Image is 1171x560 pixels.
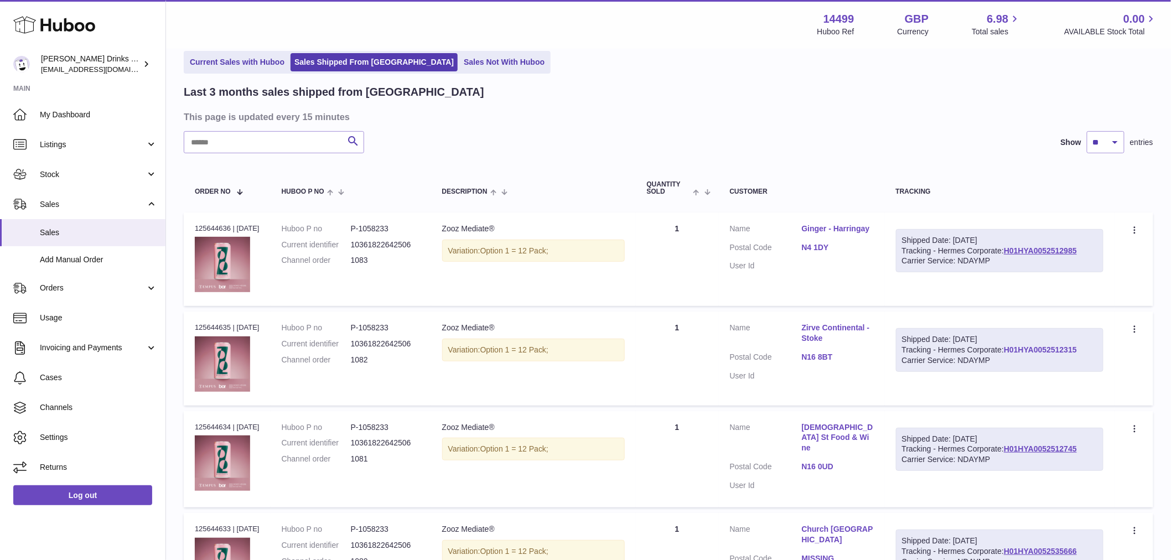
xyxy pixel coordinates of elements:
[898,27,929,37] div: Currency
[480,444,548,453] span: Option 1 = 12 Pack;
[1004,444,1077,453] a: H01HYA0052512745
[184,85,484,100] h2: Last 3 months sales shipped from [GEOGRAPHIC_DATA]
[351,422,420,433] dd: P-1058233
[802,524,874,545] a: Church [GEOGRAPHIC_DATA]
[282,240,351,250] dt: Current identifier
[195,237,250,292] img: MEDIATE_1_68be7b9d-234d-4eb2-b0ee-639b03038b08.png
[13,485,152,505] a: Log out
[902,334,1097,345] div: Shipped Date: [DATE]
[40,402,157,413] span: Channels
[184,111,1151,123] h3: This page is updated every 15 minutes
[282,355,351,365] dt: Channel order
[282,339,351,349] dt: Current identifier
[987,12,1009,27] span: 6.98
[823,12,854,27] strong: 14499
[817,27,854,37] div: Huboo Ref
[802,462,874,472] a: N16 0UD
[902,256,1097,266] div: Carrier Service: NDAYMP
[41,54,141,75] div: [PERSON_NAME] Drinks LTD (t/a Zooz)
[40,343,146,353] span: Invoicing and Payments
[282,524,351,535] dt: Huboo P no
[41,65,163,74] span: [EMAIL_ADDRESS][DOMAIN_NAME]
[40,110,157,120] span: My Dashboard
[195,435,250,491] img: MEDIATE_1_68be7b9d-234d-4eb2-b0ee-639b03038b08.png
[802,422,874,454] a: [DEMOGRAPHIC_DATA] St Food & Wine
[351,454,420,464] dd: 1081
[351,255,420,266] dd: 1083
[896,229,1103,273] div: Tracking - Hermes Corporate:
[730,462,802,475] dt: Postal Code
[1064,27,1158,37] span: AVAILABLE Stock Total
[730,323,802,346] dt: Name
[351,355,420,365] dd: 1082
[730,371,802,381] dt: User Id
[40,313,157,323] span: Usage
[282,422,351,433] dt: Huboo P no
[730,224,802,237] dt: Name
[1123,12,1145,27] span: 0.00
[480,547,548,556] span: Option 1 = 12 Pack;
[351,224,420,234] dd: P-1058233
[40,432,157,443] span: Settings
[351,323,420,333] dd: P-1058233
[896,428,1103,471] div: Tracking - Hermes Corporate:
[1004,246,1077,255] a: H01HYA0052512985
[195,524,260,534] div: 125644633 | [DATE]
[902,536,1097,546] div: Shipped Date: [DATE]
[1004,345,1077,354] a: H01HYA0052512315
[730,480,802,491] dt: User Id
[480,345,548,354] span: Option 1 = 12 Pack;
[195,336,250,392] img: MEDIATE_1_68be7b9d-234d-4eb2-b0ee-639b03038b08.png
[282,224,351,234] dt: Huboo P no
[13,56,30,72] img: internalAdmin-14499@internal.huboo.com
[905,12,929,27] strong: GBP
[730,188,874,195] div: Customer
[480,246,548,255] span: Option 1 = 12 Pack;
[730,352,802,365] dt: Postal Code
[902,454,1097,465] div: Carrier Service: NDAYMP
[282,438,351,448] dt: Current identifier
[972,27,1021,37] span: Total sales
[1061,137,1081,148] label: Show
[636,312,719,405] td: 1
[40,169,146,180] span: Stock
[351,240,420,250] dd: 10361822642506
[40,139,146,150] span: Listings
[282,323,351,333] dt: Huboo P no
[1004,547,1077,556] a: H01HYA0052535666
[40,462,157,473] span: Returns
[802,352,874,362] a: N16 8BT
[195,422,260,432] div: 125644634 | [DATE]
[802,242,874,253] a: N4 1DY
[40,199,146,210] span: Sales
[282,255,351,266] dt: Channel order
[282,540,351,551] dt: Current identifier
[730,242,802,256] dt: Postal Code
[186,53,288,71] a: Current Sales with Huboo
[442,224,625,234] div: Zooz Mediate®
[195,188,231,195] span: Order No
[40,255,157,265] span: Add Manual Order
[442,339,625,361] div: Variation:
[802,323,874,344] a: Zirve Continental - Stoke
[902,355,1097,366] div: Carrier Service: NDAYMP
[442,438,625,460] div: Variation:
[351,339,420,349] dd: 10361822642506
[896,188,1103,195] div: Tracking
[40,227,157,238] span: Sales
[647,181,691,195] span: Quantity Sold
[1130,137,1153,148] span: entries
[40,372,157,383] span: Cases
[291,53,458,71] a: Sales Shipped From [GEOGRAPHIC_DATA]
[802,224,874,234] a: Ginger - Harringay
[442,524,625,535] div: Zooz Mediate®
[902,235,1097,246] div: Shipped Date: [DATE]
[282,188,324,195] span: Huboo P no
[282,454,351,464] dt: Channel order
[351,524,420,535] dd: P-1058233
[730,261,802,271] dt: User Id
[730,524,802,548] dt: Name
[195,224,260,234] div: 125644636 | [DATE]
[195,323,260,333] div: 125644635 | [DATE]
[442,323,625,333] div: Zooz Mediate®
